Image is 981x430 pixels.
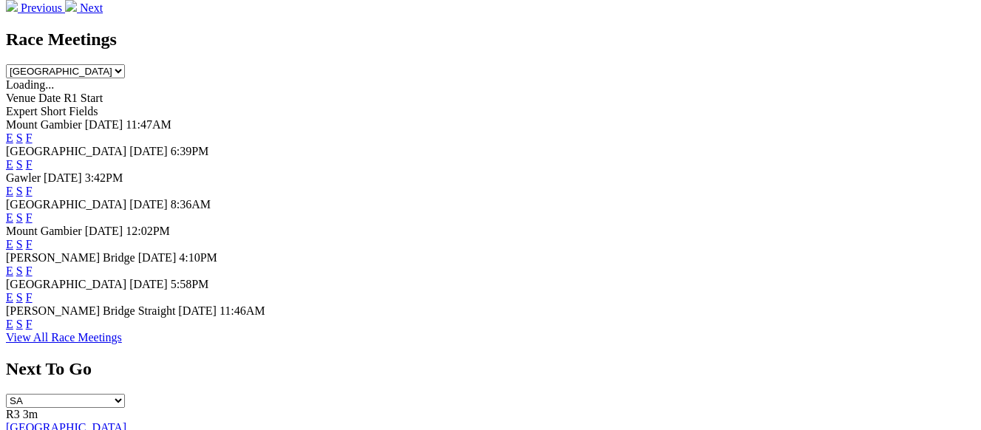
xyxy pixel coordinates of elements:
[126,118,172,131] span: 11:47AM
[179,251,217,264] span: 4:10PM
[6,331,122,344] a: View All Race Meetings
[6,304,175,317] span: [PERSON_NAME] Bridge Straight
[80,1,103,14] span: Next
[126,225,170,237] span: 12:02PM
[16,132,23,144] a: S
[85,118,123,131] span: [DATE]
[23,408,38,420] span: 3m
[6,198,126,211] span: [GEOGRAPHIC_DATA]
[69,105,98,117] span: Fields
[16,211,23,224] a: S
[16,238,23,250] a: S
[26,211,33,224] a: F
[171,198,211,211] span: 8:36AM
[6,92,35,104] span: Venue
[85,225,123,237] span: [DATE]
[6,251,135,264] span: [PERSON_NAME] Bridge
[65,1,103,14] a: Next
[129,145,168,157] span: [DATE]
[26,185,33,197] a: F
[6,185,13,197] a: E
[16,318,23,330] a: S
[6,265,13,277] a: E
[6,291,13,304] a: E
[220,304,265,317] span: 11:46AM
[26,265,33,277] a: F
[6,225,82,237] span: Mount Gambier
[6,278,126,290] span: [GEOGRAPHIC_DATA]
[6,1,65,14] a: Previous
[129,198,168,211] span: [DATE]
[6,118,82,131] span: Mount Gambier
[6,158,13,171] a: E
[6,78,54,91] span: Loading...
[6,408,20,420] span: R3
[44,171,82,184] span: [DATE]
[26,318,33,330] a: F
[171,278,209,290] span: 5:58PM
[6,318,13,330] a: E
[26,132,33,144] a: F
[16,158,23,171] a: S
[6,211,13,224] a: E
[41,105,67,117] span: Short
[64,92,103,104] span: R1 Start
[26,291,33,304] a: F
[26,238,33,250] a: F
[178,304,217,317] span: [DATE]
[26,158,33,171] a: F
[38,92,61,104] span: Date
[6,132,13,144] a: E
[6,30,975,50] h2: Race Meetings
[138,251,177,264] span: [DATE]
[6,359,975,379] h2: Next To Go
[16,291,23,304] a: S
[171,145,209,157] span: 6:39PM
[16,265,23,277] a: S
[21,1,62,14] span: Previous
[129,278,168,290] span: [DATE]
[16,185,23,197] a: S
[6,171,41,184] span: Gawler
[6,145,126,157] span: [GEOGRAPHIC_DATA]
[6,238,13,250] a: E
[6,105,38,117] span: Expert
[85,171,123,184] span: 3:42PM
